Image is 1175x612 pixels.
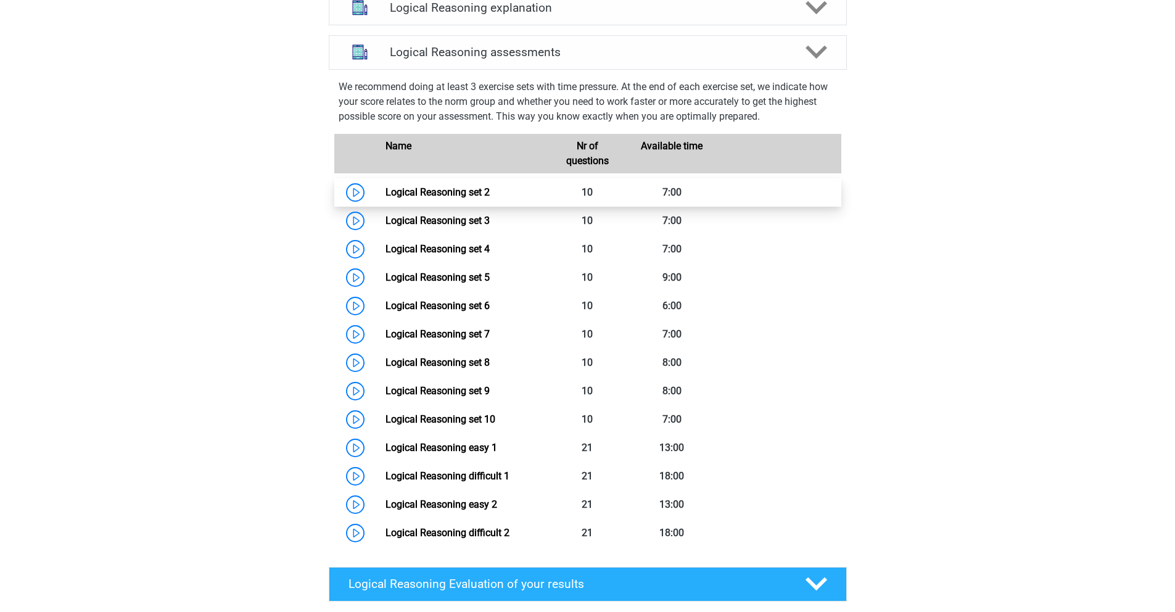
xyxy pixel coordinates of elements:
a: Logical Reasoning set 8 [385,357,490,368]
a: assessments Logical Reasoning assessments [324,35,852,70]
div: Nr of questions [545,139,630,168]
p: We recommend doing at least 3 exercise sets with time pressure. At the end of each exercise set, ... [339,80,837,124]
img: logical reasoning assessments [344,36,376,68]
a: Logical Reasoning set 9 [385,385,490,397]
a: Logical Reasoning set 7 [385,328,490,340]
a: Logical Reasoning set 4 [385,243,490,255]
a: Logical Reasoning difficult 1 [385,470,509,482]
a: Logical Reasoning set 2 [385,186,490,198]
h4: Logical Reasoning assessments [390,45,786,59]
h4: Logical Reasoning explanation [390,1,786,15]
a: Logical Reasoning set 10 [385,413,495,425]
a: Logical Reasoning easy 1 [385,442,497,453]
div: Available time [630,139,714,168]
div: Name [376,139,545,168]
a: Logical Reasoning Evaluation of your results [324,567,852,602]
a: Logical Reasoning set 5 [385,271,490,283]
a: Logical Reasoning set 3 [385,215,490,226]
h4: Logical Reasoning Evaluation of your results [348,577,786,591]
a: Logical Reasoning set 6 [385,300,490,312]
a: Logical Reasoning difficult 2 [385,527,509,539]
a: Logical Reasoning easy 2 [385,498,497,510]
